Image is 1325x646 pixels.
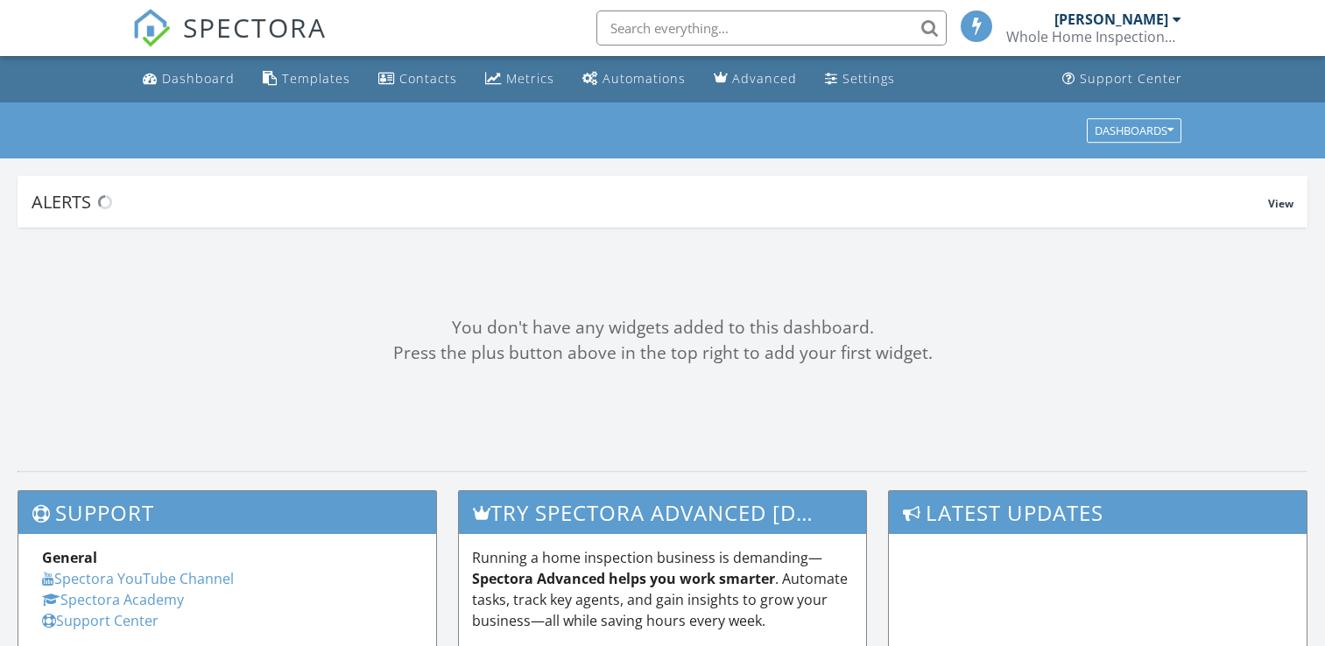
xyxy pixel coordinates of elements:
[472,569,775,588] strong: Spectora Advanced helps you work smarter
[18,491,436,534] h3: Support
[842,70,895,87] div: Settings
[732,70,797,87] div: Advanced
[42,548,97,567] strong: General
[371,63,464,95] a: Contacts
[1268,196,1293,211] span: View
[136,63,242,95] a: Dashboard
[18,315,1307,341] div: You don't have any widgets added to this dashboard.
[132,9,171,47] img: The Best Home Inspection Software - Spectora
[42,569,234,588] a: Spectora YouTube Channel
[707,63,804,95] a: Advanced
[472,547,853,631] p: Running a home inspection business is demanding— . Automate tasks, track key agents, and gain ins...
[42,611,159,630] a: Support Center
[889,491,1307,534] h3: Latest Updates
[132,24,327,60] a: SPECTORA
[42,590,184,609] a: Spectora Academy
[575,63,693,95] a: Automations (Basic)
[1054,11,1168,28] div: [PERSON_NAME]
[183,9,327,46] span: SPECTORA
[256,63,357,95] a: Templates
[818,63,902,95] a: Settings
[506,70,554,87] div: Metrics
[1087,118,1181,143] button: Dashboards
[459,491,866,534] h3: Try spectora advanced [DATE]
[1095,124,1173,137] div: Dashboards
[1055,63,1189,95] a: Support Center
[399,70,457,87] div: Contacts
[18,341,1307,366] div: Press the plus button above in the top right to add your first widget.
[478,63,561,95] a: Metrics
[596,11,947,46] input: Search everything...
[282,70,350,87] div: Templates
[1006,28,1181,46] div: Whole Home Inspections, LLC
[603,70,686,87] div: Automations
[32,190,1268,214] div: Alerts
[1080,70,1182,87] div: Support Center
[162,70,235,87] div: Dashboard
